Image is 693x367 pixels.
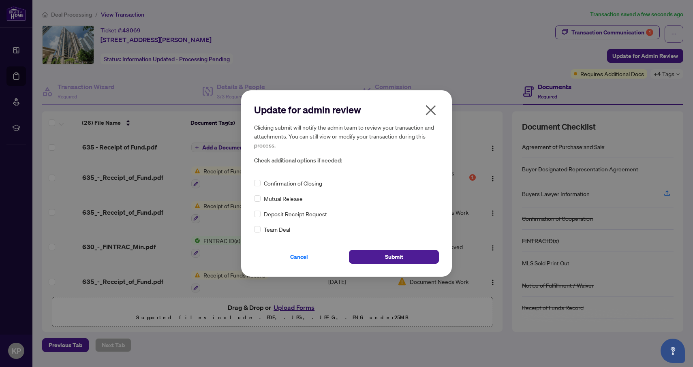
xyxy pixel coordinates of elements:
[254,103,439,116] h2: Update for admin review
[349,250,439,264] button: Submit
[264,194,303,203] span: Mutual Release
[264,209,327,218] span: Deposit Receipt Request
[264,225,290,234] span: Team Deal
[254,156,439,165] span: Check additional options if needed:
[254,250,344,264] button: Cancel
[290,250,308,263] span: Cancel
[424,104,437,117] span: close
[264,179,322,188] span: Confirmation of Closing
[385,250,403,263] span: Submit
[254,123,439,149] h5: Clicking submit will notify the admin team to review your transaction and attachments. You can st...
[661,339,685,363] button: Open asap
